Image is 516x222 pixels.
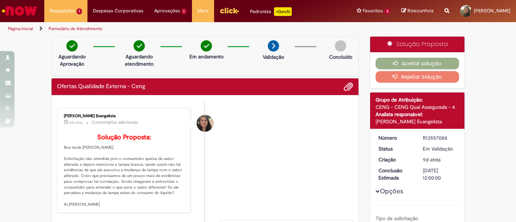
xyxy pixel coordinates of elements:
span: 3 [384,8,390,15]
p: +GenAi [274,7,292,16]
p: Aguardando Aprovação [54,53,90,67]
a: Página inicial [8,26,33,32]
dt: Status [373,145,418,152]
div: 22/09/2025 22:56:22 [423,156,456,163]
a: Formulário de Atendimento [49,26,102,32]
span: Despesas Corporativas [93,7,143,15]
p: Validação [263,53,284,61]
div: Grupo de Atribuição: [376,96,459,103]
div: CENG - CENG Qual Assegurada - 4 [376,103,459,111]
dt: Conclusão Estimada [373,167,418,181]
span: 1 [181,8,187,15]
small: Comentários adicionais [92,119,138,126]
p: Boa tarde [PERSON_NAME], Solicitação não atendida pois o consumidor queixa de sabor alterado e de... [64,134,185,207]
div: Pollyane De Souza Ramos Evangelista [197,115,213,132]
div: [PERSON_NAME] Evangelista [376,118,459,125]
a: Rascunhos [401,8,434,15]
p: Em andamento [189,53,224,60]
b: Tipo de solicitação [376,215,418,222]
span: 1 [77,8,82,15]
h2: Ofertas Qualidade Externa - Ceng Histórico de tíquete [57,83,146,90]
div: Analista responsável: [376,111,459,118]
img: check-circle-green.png [201,40,212,52]
img: click_logo_yellow_360x200.png [220,5,239,16]
img: ServiceNow [1,4,38,18]
button: Adicionar anexos [344,82,353,91]
span: Aprovações [154,7,180,15]
img: check-circle-green.png [66,40,78,52]
img: img-circle-grey.png [335,40,346,52]
span: Rascunhos [408,7,434,14]
div: R13557088 [423,134,456,141]
p: Concluído [329,53,352,61]
span: Requisições [50,7,75,15]
div: Em Validação [423,145,456,152]
div: Solução Proposta [370,37,465,52]
div: [PERSON_NAME] Evangelista [64,114,185,118]
span: 9d atrás [423,156,441,163]
time: 22/09/2025 22:56:22 [423,156,441,163]
button: Rejeitar Solução [376,71,459,83]
img: check-circle-green.png [134,40,145,52]
p: Aguardando atendimento [122,53,157,67]
span: Favoritos [363,7,383,15]
div: [DATE] 12:00:00 [423,167,456,181]
button: Aceitar solução [376,58,459,69]
ul: Trilhas de página [5,22,339,36]
span: More [197,7,209,15]
dt: Criação [373,156,418,163]
div: Padroniza [250,7,292,16]
b: Solução Proposta: [97,133,151,141]
img: arrow-next.png [268,40,279,52]
span: [PERSON_NAME] [474,8,511,14]
span: 20h atrás [69,120,83,125]
dt: Número [373,134,418,141]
